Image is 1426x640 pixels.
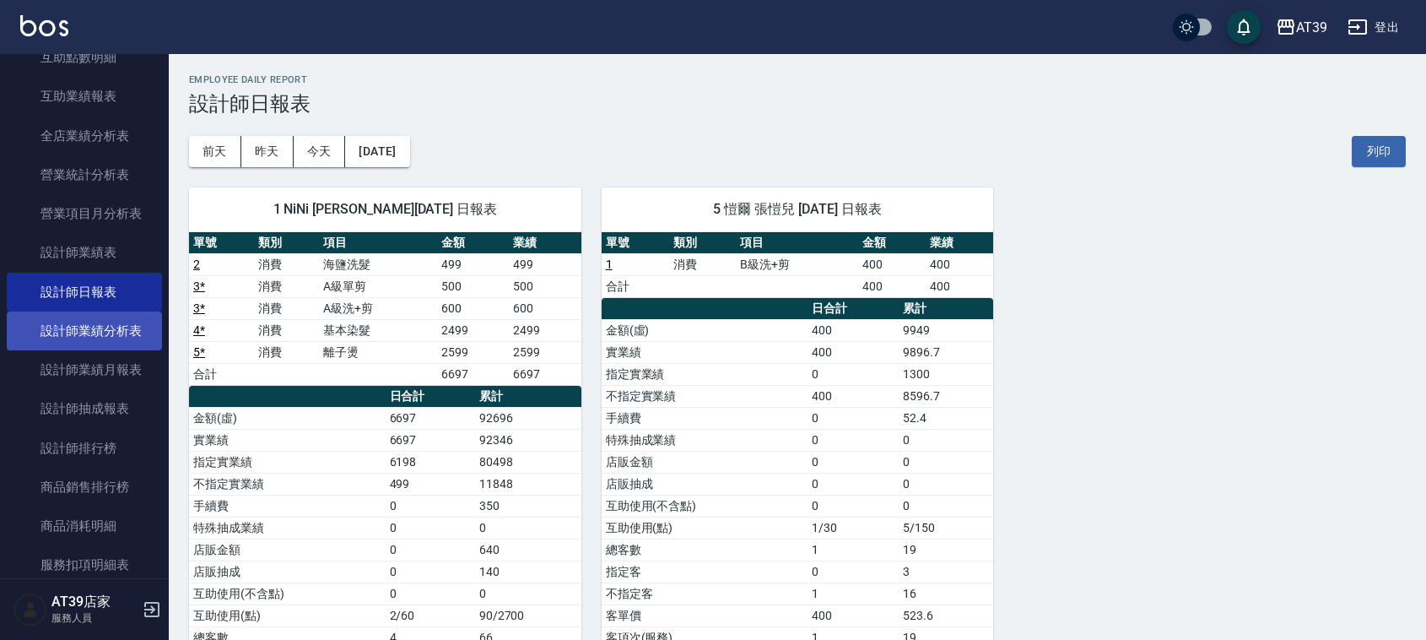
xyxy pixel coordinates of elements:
[475,473,581,495] td: 11848
[926,232,993,254] th: 業績
[1341,12,1406,43] button: 登出
[509,363,581,385] td: 6697
[437,275,509,297] td: 500
[475,539,581,561] td: 640
[209,201,561,218] span: 1 NiNi [PERSON_NAME][DATE] 日報表
[899,495,993,517] td: 0
[386,429,475,451] td: 6697
[254,341,319,363] td: 消費
[319,253,437,275] td: 海鹽洗髮
[669,253,737,275] td: 消費
[509,341,581,363] td: 2599
[319,232,437,254] th: 項目
[7,273,162,312] a: 設計師日報表
[899,539,993,561] td: 19
[475,605,581,626] td: 90/2700
[437,253,509,275] td: 499
[319,341,437,363] td: 離子燙
[7,155,162,194] a: 營業統計分析表
[808,561,899,583] td: 0
[602,232,994,298] table: a dense table
[7,117,162,155] a: 全店業績分析表
[189,605,386,626] td: 互助使用(點)
[736,232,858,254] th: 項目
[189,539,386,561] td: 店販金額
[475,407,581,429] td: 92696
[899,363,993,385] td: 1300
[602,319,808,341] td: 金額(虛)
[602,363,808,385] td: 指定實業績
[7,312,162,350] a: 設計師業績分析表
[808,298,899,320] th: 日合計
[858,232,926,254] th: 金額
[386,605,475,626] td: 2/60
[899,517,993,539] td: 5/150
[7,77,162,116] a: 互助業績報表
[7,233,162,272] a: 設計師業績表
[189,232,254,254] th: 單號
[602,385,808,407] td: 不指定實業績
[899,451,993,473] td: 0
[319,319,437,341] td: 基本染髮
[189,232,581,386] table: a dense table
[899,583,993,605] td: 16
[808,363,899,385] td: 0
[386,451,475,473] td: 6198
[254,253,319,275] td: 消費
[808,451,899,473] td: 0
[622,201,974,218] span: 5 愷爾 張愷兒 [DATE] 日報表
[602,341,808,363] td: 實業績
[189,473,386,495] td: 不指定實業績
[808,385,899,407] td: 400
[808,429,899,451] td: 0
[189,561,386,583] td: 店販抽成
[189,517,386,539] td: 特殊抽成業績
[1227,10,1261,44] button: save
[509,232,581,254] th: 業績
[602,275,669,297] td: 合計
[808,319,899,341] td: 400
[899,319,993,341] td: 9949
[1296,17,1327,38] div: AT39
[189,495,386,517] td: 手續費
[386,517,475,539] td: 0
[808,605,899,626] td: 400
[386,473,475,495] td: 499
[14,593,47,626] img: Person
[602,232,669,254] th: 單號
[254,275,319,297] td: 消費
[7,429,162,468] a: 設計師排行榜
[602,495,808,517] td: 互助使用(不含點)
[509,319,581,341] td: 2499
[189,429,386,451] td: 實業績
[7,507,162,545] a: 商品消耗明細
[475,517,581,539] td: 0
[899,385,993,407] td: 8596.7
[808,583,899,605] td: 1
[509,275,581,297] td: 500
[7,38,162,77] a: 互助點數明細
[736,253,858,275] td: B級洗+剪
[189,583,386,605] td: 互助使用(不含點)
[386,407,475,429] td: 6697
[437,319,509,341] td: 2499
[475,386,581,408] th: 累計
[7,545,162,584] a: 服務扣項明細表
[602,429,808,451] td: 特殊抽成業績
[669,232,737,254] th: 類別
[7,389,162,428] a: 設計師抽成報表
[475,495,581,517] td: 350
[602,561,808,583] td: 指定客
[7,468,162,507] a: 商品銷售排行榜
[808,517,899,539] td: 1/30
[509,253,581,275] td: 499
[241,136,294,167] button: 昨天
[475,561,581,583] td: 140
[602,583,808,605] td: 不指定客
[602,539,808,561] td: 總客數
[899,561,993,583] td: 3
[899,473,993,495] td: 0
[193,258,200,271] a: 2
[51,594,138,610] h5: AT39店家
[345,136,409,167] button: [DATE]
